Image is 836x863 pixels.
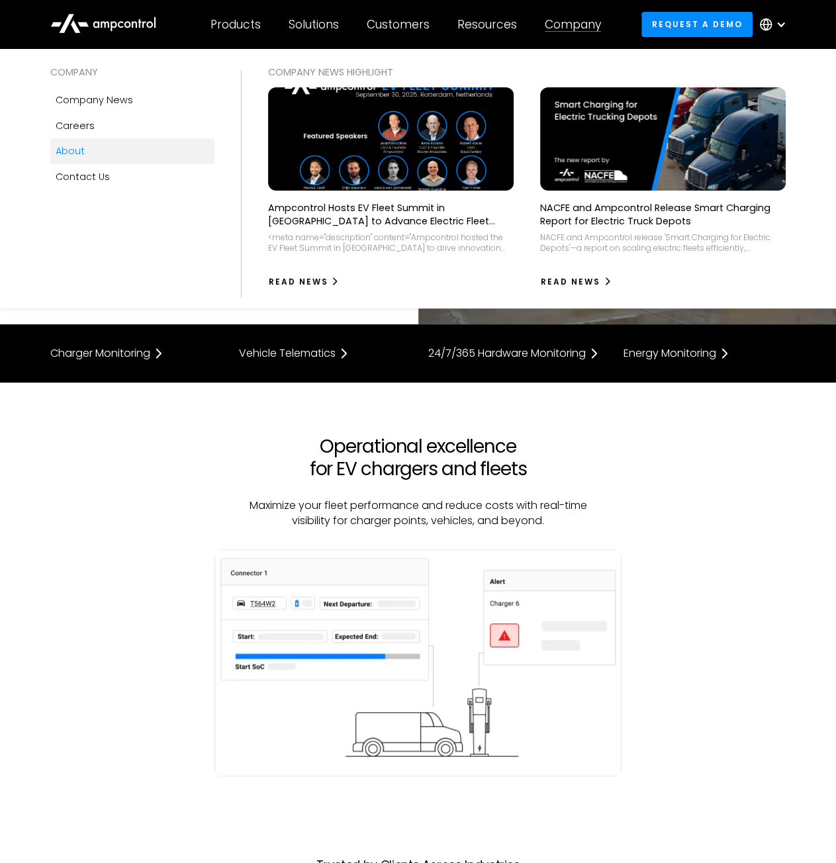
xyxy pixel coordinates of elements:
[540,201,786,228] p: NACFE and Ampcontrol Release Smart Charging Report for Electric Truck Depots
[457,17,517,32] div: Resources
[428,348,586,359] div: 24/7/365 Hardware Monitoring
[210,17,261,32] div: Products
[214,549,622,776] img: Operate electric fleets with software
[269,276,328,288] div: Read News
[56,118,95,133] div: Careers
[239,345,401,361] a: Vehicle Telematics
[241,435,596,480] h2: Operational excellence for EV chargers and fleets
[428,345,597,361] a: 24/7/365 Hardware Monitoring
[540,232,786,253] div: NACFE and Ampcontrol release 'Smart Charging for Electric Depots'—a report on scaling electric fl...
[641,12,753,36] a: Request a demo
[50,87,214,113] a: Company news
[541,276,600,288] div: Read News
[56,169,110,184] div: Contact Us
[239,348,336,359] div: Vehicle Telematics
[50,348,150,359] div: Charger Monitoring
[367,17,430,32] div: Customers
[241,498,596,528] p: Maximize your fleet performance and reduce costs with real-time visibility for charger points, ve...
[268,232,514,253] div: <meta name="description" content="Ampcontrol hosted the EV Fleet Summit in [GEOGRAPHIC_DATA] to d...
[50,65,214,79] div: COMPANY
[289,17,339,32] div: Solutions
[50,345,212,361] a: Charger Monitoring
[50,138,214,163] a: About
[50,113,214,138] a: Careers
[56,144,85,158] div: About
[624,345,786,361] a: Energy Monitoring
[268,271,340,293] a: Read News
[545,17,601,32] div: Company
[56,93,133,107] div: Company news
[268,201,514,228] p: Ampcontrol Hosts EV Fleet Summit in [GEOGRAPHIC_DATA] to Advance Electric Fleet Management in [GE...
[50,164,214,189] a: Contact Us
[268,65,786,79] div: COMPANY NEWS Highlight
[624,348,716,359] div: Energy Monitoring
[540,271,612,293] a: Read News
